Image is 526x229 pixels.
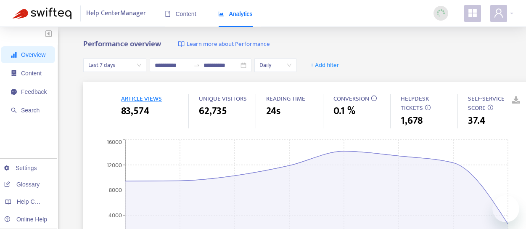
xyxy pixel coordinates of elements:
span: Last 7 days [88,59,141,72]
a: Learn more about Performance [178,40,270,49]
span: user [494,8,504,18]
span: HELPDESK TICKETS [401,93,429,114]
span: SELF-SERVICE SCORE [468,93,505,114]
span: signal [11,52,17,58]
span: UNIQUE VISITORS [199,93,247,104]
a: Glossary [4,181,40,188]
img: image-link [178,41,185,48]
span: Content [21,70,42,77]
span: Overview [21,51,45,58]
span: Feedback [21,88,47,95]
span: 83,574 [121,104,149,119]
span: Learn more about Performance [187,40,270,49]
tspan: 8000 [109,185,122,195]
tspan: 16000 [107,137,122,147]
span: 0.1 % [333,104,355,119]
span: ARTICLE VIEWS [121,93,162,104]
iframe: メッセージングウィンドウの起動ボタン、進行中の会話 [492,195,519,222]
span: Search [21,107,40,114]
span: Content [165,11,196,17]
span: book [165,11,171,17]
span: to [193,62,200,69]
span: message [11,89,17,95]
span: search [11,107,17,113]
tspan: 4000 [108,210,122,220]
span: area-chart [218,11,224,17]
span: READING TIME [266,93,305,104]
a: Online Help [4,216,47,223]
span: 24s [266,104,280,119]
span: Help Centers [17,198,51,205]
span: 62,735 [199,104,227,119]
span: + Add filter [310,60,339,70]
a: Settings [4,165,37,171]
span: container [11,70,17,76]
img: sync_loading.0b5143dde30e3a21642e.gif [436,8,446,19]
span: 1,678 [401,113,423,128]
button: + Add filter [304,59,346,72]
span: swap-right [193,62,200,69]
span: Daily [259,59,291,72]
span: CONVERSION [333,93,369,104]
span: Analytics [218,11,253,17]
span: appstore [468,8,478,18]
span: 37.4 [468,113,485,128]
b: Performance overview [83,37,161,51]
tspan: 12000 [107,160,122,170]
img: Swifteq [13,8,71,19]
span: Help Center Manager [86,5,146,21]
